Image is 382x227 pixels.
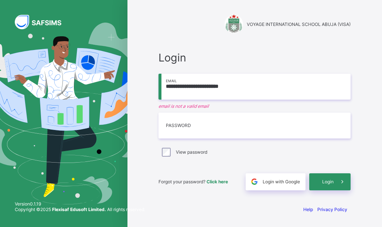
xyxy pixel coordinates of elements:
[263,179,300,184] span: Login with Google
[158,103,351,109] em: email is not a valid email
[15,201,145,207] span: Version 0.1.19
[15,207,145,212] span: Copyright © 2025 All rights reserved.
[247,21,351,27] span: VOYAGE INTERNATIONAL SCHOOL ABUJA (VISA)
[158,51,351,64] span: Login
[207,179,228,184] a: Click here
[250,177,259,186] img: google.396cfc9801f0270233282035f929180a.svg
[317,207,347,212] a: Privacy Policy
[303,207,313,212] a: Help
[176,149,207,155] label: View password
[158,179,228,184] span: Forgot your password?
[15,15,70,29] img: SAFSIMS Logo
[322,179,334,184] span: Login
[52,207,106,212] strong: Flexisaf Edusoft Limited.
